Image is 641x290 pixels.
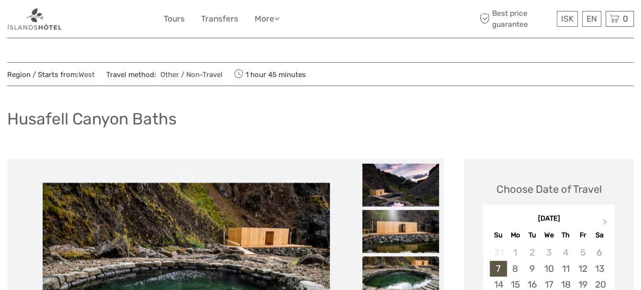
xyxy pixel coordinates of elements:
a: More [255,12,280,26]
div: Choose Sunday, September 7th, 2025 [490,261,506,277]
div: Choose Date of Travel [496,182,602,197]
div: We [540,229,557,242]
div: Choose Friday, September 12th, 2025 [574,261,591,277]
a: Other / Non-Travel [156,70,223,79]
img: 1298-aa34540a-eaca-4c1b-b063-13e4b802c612_logo_small.png [7,7,62,31]
div: Choose Thursday, September 11th, 2025 [557,261,574,277]
img: 717e59a89075485497fd07922a0e6c15_slider_thumbnail.jpeg [362,210,439,253]
div: Not available Friday, September 5th, 2025 [574,245,591,260]
div: Choose Saturday, September 13th, 2025 [591,261,607,277]
div: Th [557,229,574,242]
div: Mo [507,229,524,242]
span: Region / Starts from: [7,70,95,80]
div: Not available Sunday, August 31st, 2025 [490,245,506,260]
div: Choose Wednesday, September 10th, 2025 [540,261,557,277]
div: [DATE] [483,214,615,224]
div: Not available Saturday, September 6th, 2025 [591,245,607,260]
span: 0 [621,14,630,23]
div: Not available Tuesday, September 2nd, 2025 [524,245,540,260]
div: Not available Wednesday, September 3rd, 2025 [540,245,557,260]
div: Fr [574,229,591,242]
button: Open LiveChat chat widget [110,15,122,26]
a: Transfers [201,12,238,26]
h1: Husafell Canyon Baths [7,109,177,129]
img: 17940a7a214244908b3155b615ff44d5_slider_thumbnail.jpeg [362,164,439,207]
p: We're away right now. Please check back later! [13,17,108,24]
span: Travel method: [106,67,223,81]
div: EN [582,11,601,27]
span: ISK [561,14,574,23]
a: Tours [164,12,185,26]
div: Choose Tuesday, September 9th, 2025 [524,261,540,277]
div: Tu [524,229,540,242]
button: Next Month [598,216,614,232]
span: Best price guarantee [477,8,554,29]
a: West [79,70,95,79]
div: Choose Monday, September 8th, 2025 [507,261,524,277]
div: Sa [591,229,607,242]
span: 1 hour 45 minutes [234,67,306,81]
div: Not available Monday, September 1st, 2025 [507,245,524,260]
div: Not available Thursday, September 4th, 2025 [557,245,574,260]
div: Su [490,229,506,242]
